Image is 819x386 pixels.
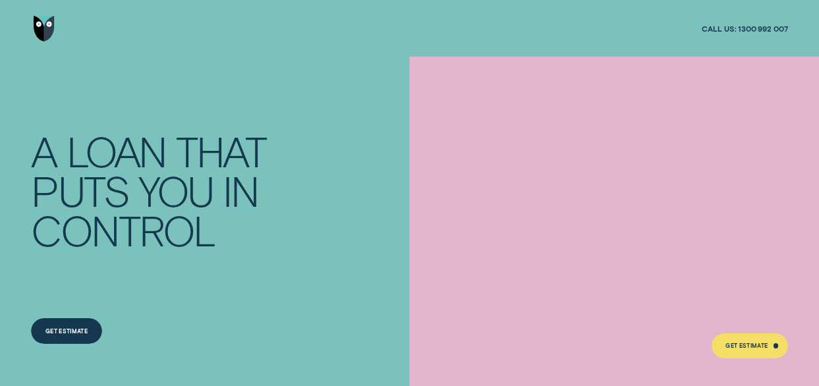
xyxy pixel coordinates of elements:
a: Call us:1300 992 007 [702,24,787,34]
span: 1300 992 007 [738,24,788,34]
span: Call us: [702,24,735,34]
a: Get Estimate [31,318,101,344]
a: Get Estimate [712,333,788,359]
h4: A LOAN THAT PUTS YOU IN CONTROL [31,131,277,250]
img: Wisr [34,16,55,41]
